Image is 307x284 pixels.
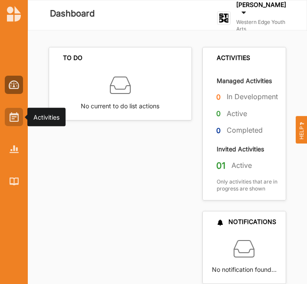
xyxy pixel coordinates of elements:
[10,112,19,122] img: Activities
[50,7,95,21] label: Dashboard
[216,125,221,136] label: 0
[212,259,277,274] label: No notification found…
[7,6,21,22] img: logo
[216,160,225,171] label: 01
[10,145,19,153] img: Reports
[217,11,231,25] img: logo
[217,145,264,153] label: Invited Activities
[216,92,221,103] label: 0
[81,96,159,111] label: No current to do list actions
[234,238,254,259] img: box
[5,140,23,158] a: Reports
[236,1,286,9] label: [PERSON_NAME]
[217,77,272,85] label: Managed Activities
[33,113,59,121] div: Activities
[5,108,23,126] a: Activities
[110,75,131,96] img: box
[216,108,221,119] label: 0
[217,54,250,62] div: ACTIVITIES
[236,19,286,33] label: Western Edge Youth Arts
[5,76,23,94] a: Dashboard
[5,172,23,190] a: Library
[227,92,278,101] label: In Development
[227,109,247,118] label: Active
[217,218,276,226] div: NOTIFICATIONS
[63,54,83,62] div: TO DO
[231,161,252,170] label: Active
[227,126,263,135] label: Completed
[9,80,20,89] img: Dashboard
[10,177,19,185] img: Library
[217,178,286,192] label: Only activities that are in progress are shown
